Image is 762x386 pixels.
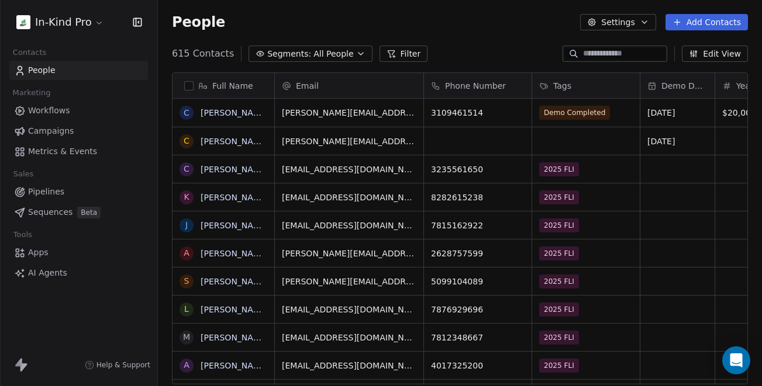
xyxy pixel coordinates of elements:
div: K [184,191,189,203]
span: 2628757599 [431,248,525,259]
button: Edit View [682,46,748,62]
a: People [9,61,148,80]
div: L [184,303,189,315]
span: Contacts [8,44,51,61]
span: 2025 FLI [539,274,579,288]
a: [PERSON_NAME] [201,361,268,370]
a: [PERSON_NAME] [201,277,268,286]
span: [PERSON_NAME][EMAIL_ADDRESS][PERSON_NAME][DOMAIN_NAME] [282,276,416,287]
span: Campaigns [28,125,74,137]
div: A [184,247,189,259]
span: 2025 FLI [539,218,579,232]
span: [EMAIL_ADDRESS][DOMAIN_NAME] [282,304,416,315]
span: Full Name [212,80,253,92]
a: Metrics & Events [9,142,148,161]
a: [PERSON_NAME] [201,108,268,117]
div: A [184,359,189,371]
span: 3109461514 [431,107,525,119]
span: AI Agents [28,267,67,279]
span: 2025 FLI [539,190,579,204]
div: Demo Date [640,73,715,98]
span: [PERSON_NAME][EMAIL_ADDRESS][PERSON_NAME][DOMAIN_NAME] [282,248,416,259]
a: [PERSON_NAME] [201,305,268,314]
a: [PERSON_NAME] [201,137,268,146]
a: [PERSON_NAME] [201,221,268,230]
span: 4017325200 [431,360,525,371]
div: Open Intercom Messenger [722,346,750,374]
span: 615 Contacts [172,47,234,61]
div: Phone Number [424,73,532,98]
a: [PERSON_NAME] [201,193,268,202]
span: People [28,64,56,76]
span: Demo Date [661,80,708,92]
a: Workflows [9,101,148,120]
span: Apps [28,246,49,259]
a: Campaigns [9,121,148,141]
span: [PERSON_NAME][EMAIL_ADDRESS][PERSON_NAME][DOMAIN_NAME] [282,135,416,147]
span: 7876929696 [431,304,525,315]
span: Marketing [8,84,56,102]
button: Add Contacts [666,14,748,30]
div: C [184,163,189,175]
a: [PERSON_NAME] [201,249,268,258]
span: [DATE] [647,135,708,147]
img: IKP200x200.png [16,15,30,29]
span: In-Kind Pro [35,15,92,30]
span: People [172,13,225,31]
span: 5099104089 [431,276,525,287]
div: C [184,135,189,147]
span: Workflows [28,105,70,117]
span: All People [313,48,353,60]
div: C [184,107,189,119]
span: [DATE] [647,107,708,119]
a: [PERSON_NAME] [201,165,268,174]
span: Tools [8,226,37,244]
div: Tags [532,73,640,98]
div: Email [275,73,423,98]
span: [PERSON_NAME][EMAIL_ADDRESS][DOMAIN_NAME] [282,107,416,119]
button: Filter [380,46,428,62]
span: Phone Number [445,80,506,92]
span: Help & Support [96,360,150,370]
span: Sequences [28,206,73,218]
span: [EMAIL_ADDRESS][DOMAIN_NAME] [282,192,416,203]
button: In-Kind Pro [14,12,106,32]
span: 2025 FLI [539,246,579,260]
span: 8282615238 [431,192,525,203]
a: SequencesBeta [9,203,148,222]
div: S [184,275,189,287]
div: grid [173,99,275,385]
a: AI Agents [9,263,148,283]
div: J [185,219,188,231]
span: 7815162922 [431,220,525,231]
span: Demo Completed [539,106,610,120]
div: M [183,331,190,343]
span: Beta [77,207,101,218]
a: [PERSON_NAME] [201,333,268,342]
span: Pipelines [28,186,64,198]
span: Sales [8,165,39,183]
a: Help & Support [85,360,150,370]
span: Email [296,80,319,92]
span: [EMAIL_ADDRESS][DOMAIN_NAME] [282,332,416,343]
span: Segments: [267,48,311,60]
span: [EMAIL_ADDRESS][DOMAIN_NAME] [282,220,416,231]
span: 7812348667 [431,332,525,343]
span: [EMAIL_ADDRESS][DOMAIN_NAME] [282,360,416,371]
span: 2025 FLI [539,359,579,373]
a: Apps [9,243,148,262]
span: Tags [553,80,571,92]
button: Settings [580,14,656,30]
span: [EMAIL_ADDRESS][DOMAIN_NAME] [282,164,416,175]
span: 3235561650 [431,164,525,175]
span: 2025 FLI [539,302,579,317]
a: Pipelines [9,182,148,201]
span: Metrics & Events [28,145,97,158]
span: 2025 FLI [539,331,579,345]
span: 2025 FLI [539,162,579,176]
div: Full Name [173,73,274,98]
